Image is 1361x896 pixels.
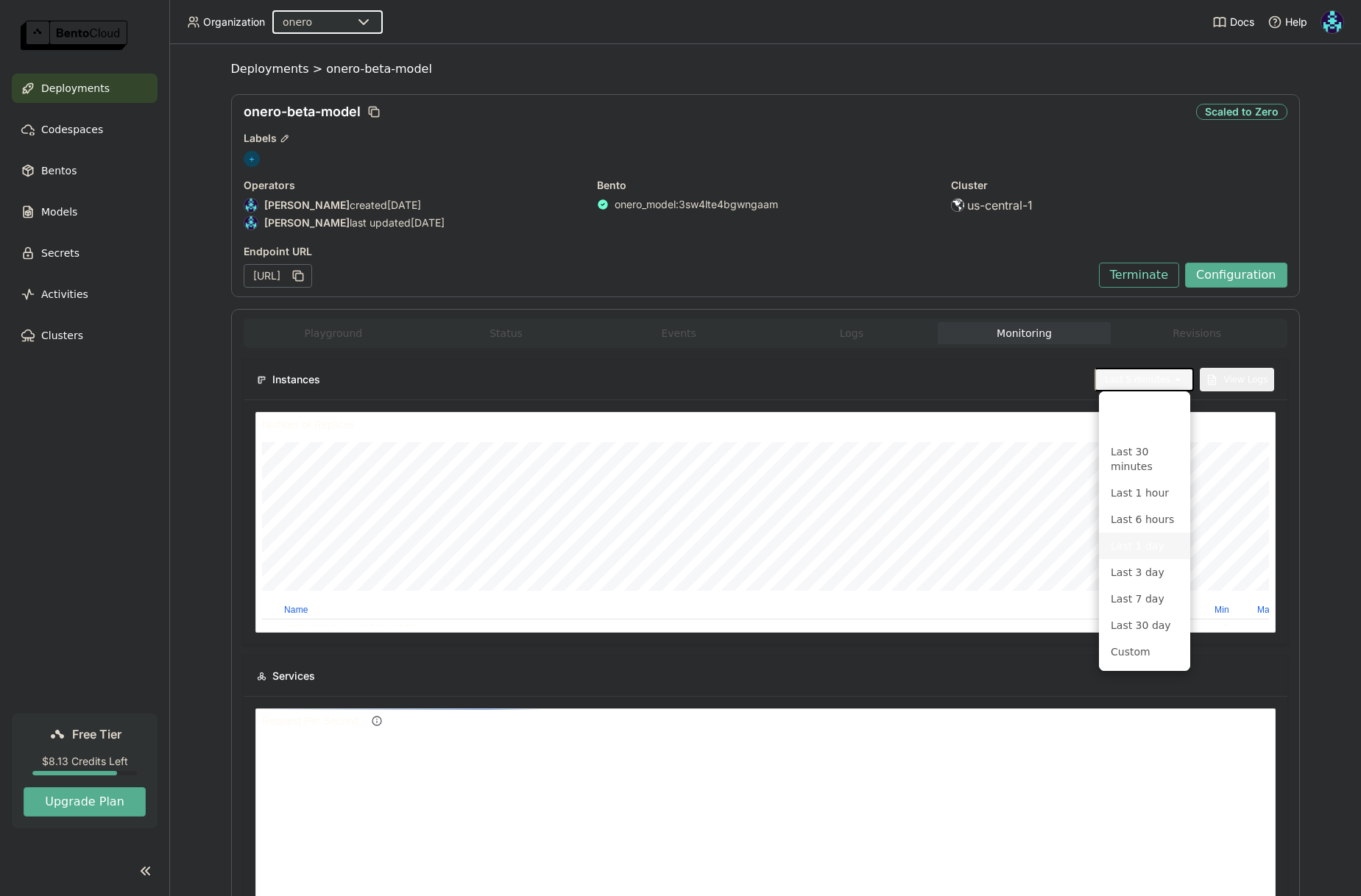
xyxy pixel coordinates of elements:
button: Total [29,209,48,223]
td: 0% [205,207,256,225]
th: name [7,150,1025,167]
th: name [7,190,375,207]
span: [DATE] [387,199,421,212]
div: Last 6 hours [1111,512,1178,527]
span: Deployments [41,79,110,97]
iframe: Number of Replicas [255,412,1276,633]
a: Clusters [12,321,158,350]
a: Free Tier$8.13 Credits LeftUpgrade Plan [12,714,158,828]
a: Bentos [12,156,158,185]
button: Configuration [1185,263,1287,288]
th: Minimum Value [256,190,299,207]
td: 0% [375,207,426,225]
th: Average Value [375,190,426,207]
span: Deployments [231,62,309,77]
input: Selected onero. [314,15,315,30]
div: Operators [244,179,580,192]
button: P50 [29,186,45,200]
button: P90 [29,204,45,218]
th: Maximum Value [299,190,344,207]
div: Cluster [951,179,1287,192]
td: 0 B [375,207,426,225]
a: Codespaces [12,115,158,144]
button: View Logs [1200,368,1274,391]
th: Maximum Value [980,190,1025,207]
span: Bentos [41,162,77,179]
a: Docs [1212,15,1254,29]
strong: [PERSON_NAME] [264,199,350,212]
div: [URL] [244,264,312,288]
span: Services [272,668,315,684]
button: Average [29,168,62,182]
span: onero-beta-model [326,62,432,77]
div: Labels [244,132,1287,145]
div: Endpoint URL [244,245,1092,258]
span: Codespaces [41,121,103,138]
ul: Menu [1099,391,1190,671]
span: Free Tier [72,727,121,742]
div: Bento [597,179,933,192]
button: onero-beta-model [29,209,100,223]
button: Upgrade Plan [24,787,146,817]
button: Status [420,322,593,344]
div: Last 7 day [1111,591,1178,606]
img: logo [21,21,127,50]
a: Secrets [12,238,158,268]
button: Revisions [1111,322,1284,344]
span: Secrets [41,244,79,262]
button: Playground [247,322,420,344]
img: Darko Petrovic [244,199,258,212]
div: Help [1268,15,1307,29]
a: Models [12,197,158,227]
a: Deployments [12,74,158,103]
h6: GPU Memory Usage [1,4,110,21]
th: name [7,190,205,207]
th: Minimum Value [426,190,469,207]
h6: In-Progress Request [1,4,109,21]
div: Last 30 minutes [1111,444,1178,474]
th: Maximum Value [469,190,514,207]
h6: GPU Memory Bandwidth Usage [1,4,161,21]
div: last updated [244,216,580,230]
button: Terminate [1099,263,1179,288]
a: Activities [12,280,158,309]
div: $8.13 Credits Left [24,755,146,768]
th: Average Value [205,190,256,207]
div: Last 3 day [1111,565,1178,580]
div: created [244,198,580,213]
nav: Breadcrumbs navigation [231,62,1300,77]
td: 0% [426,207,469,225]
a: onero_model:3sw4lte4bgwngaam [615,198,778,211]
th: name [7,190,1025,207]
span: Organization [203,15,265,29]
td: 0 B [426,207,469,225]
td: 0% [256,207,299,225]
span: + [244,151,260,167]
h6: GPU Usage [1,4,68,21]
h6: Memory Usage [1,4,84,21]
span: Docs [1230,15,1254,29]
span: Activities [41,285,88,303]
img: Darko Petrovic [1321,11,1343,33]
button: Events [593,322,766,344]
span: onero-beta-model [244,104,361,120]
span: Help [1285,15,1307,29]
span: Clusters [41,327,83,344]
td: 0% [299,207,344,225]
